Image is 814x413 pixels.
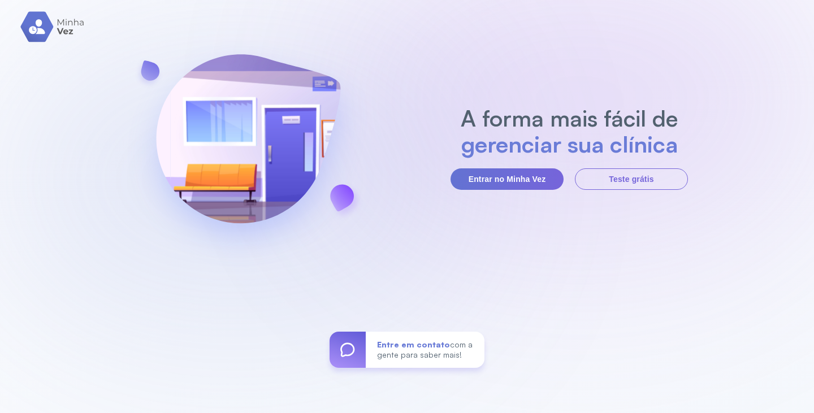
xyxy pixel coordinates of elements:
[575,168,688,190] button: Teste grátis
[377,340,450,349] span: Entre em contato
[20,11,85,42] img: logo.svg
[455,105,684,131] h2: A forma mais fácil de
[126,24,370,270] img: banner-login.svg
[330,332,484,368] a: Entre em contatocom a gente para saber mais!
[451,168,564,190] button: Entrar no Minha Vez
[366,332,484,368] div: com a gente para saber mais!
[455,131,684,157] h2: gerenciar sua clínica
